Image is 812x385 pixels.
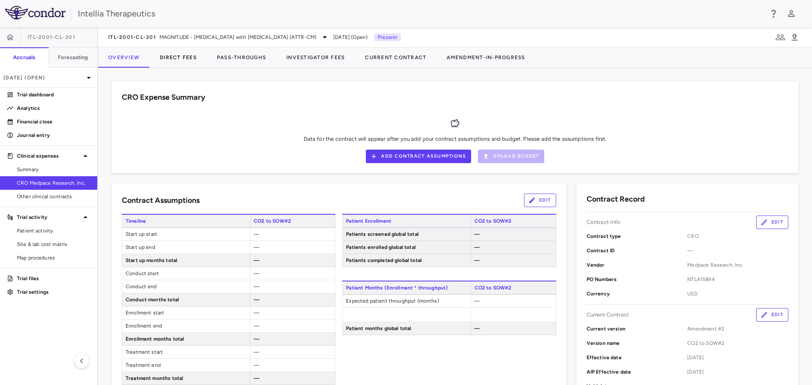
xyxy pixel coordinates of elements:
[687,368,788,376] span: [DATE]
[17,240,91,248] span: Site & lab cost matrix
[150,47,207,68] button: Direct Fees
[355,47,436,68] button: Current Contract
[254,362,259,368] span: —
[122,319,250,332] span: Enrollment end
[343,295,470,307] span: Expected patient throughput (months)
[122,241,250,254] span: Start up end
[587,325,688,333] p: Current version
[17,275,91,282] p: Trial files
[122,228,250,240] span: Start up start
[108,34,156,41] span: ITL-2001-CL-301
[78,7,763,20] div: Intellia Therapeutics
[254,244,259,250] span: —
[122,92,205,103] h6: CRO Expense Summary
[474,244,480,250] span: —
[207,47,276,68] button: Pass-Throughs
[17,254,91,262] span: Map procedures
[474,298,480,304] span: —
[687,325,788,333] span: Amendment #2
[17,166,91,173] span: Summary
[122,267,250,280] span: Conduct start
[254,336,259,342] span: —
[122,333,250,345] span: Enrollment months total
[304,135,607,143] p: Data for the contract will appear after you add your contract assumptions and budget. Please add ...
[122,195,200,206] h6: Contract Assumptions
[122,372,250,385] span: Treatment months total
[343,322,470,335] span: Patient months global total
[436,47,535,68] button: Amendment-In-Progress
[5,6,66,19] img: logo-full-SnFGN8VE.png
[474,231,480,237] span: —
[13,54,35,61] h6: Accruals
[17,131,91,139] p: Journal entry
[587,339,688,347] p: Version name
[343,228,470,240] span: Patients screened global total
[122,254,250,267] span: Start up months total
[17,152,80,160] p: Clinical expenses
[17,227,91,235] span: Patient activity
[17,91,91,98] p: Trial dashboard
[756,308,788,322] button: Edit
[254,257,259,263] span: —
[98,47,150,68] button: Overview
[343,254,470,267] span: Patients completed global total
[687,232,788,240] span: CRO
[254,297,259,303] span: —
[343,241,470,254] span: Patients enrolled global total
[254,349,259,355] span: —
[587,276,688,283] p: PO Numbers
[687,290,788,298] span: USD
[17,288,91,296] p: Trial settings
[254,270,259,276] span: —
[17,179,91,187] span: CRO Medpace Research, Inc.
[122,280,250,293] span: Conduct end
[587,232,688,240] p: Contract type
[254,310,259,316] span: —
[58,54,88,61] h6: Forecasting
[374,33,401,41] p: Preparer
[17,193,91,200] span: Other clinical contracts
[17,118,91,126] p: Financial close
[687,261,788,269] span: Medpace Research, Inc.
[756,216,788,229] button: Edit
[524,194,556,207] button: Edit
[471,281,556,294] span: CO2 to SOW#2
[687,339,788,347] span: CO2 to SOW#2
[254,375,259,381] span: —
[3,74,84,82] p: [DATE] (Open)
[122,359,250,371] span: Treatment end
[254,284,259,289] span: —
[474,325,480,331] span: —
[366,150,471,163] button: Add Contract Assumptions
[342,215,470,227] span: Patient Enrollment
[342,281,470,294] span: Patient Months (Enrollment * throughput)
[474,257,480,263] span: —
[122,306,250,319] span: Enrollment start
[27,34,75,41] span: ITL-2001-CL-301
[254,231,259,237] span: —
[17,104,91,112] p: Analytics
[250,215,335,227] span: CO2 to SOW#2
[587,368,688,376] p: AIP Effective date
[159,33,316,41] span: MAGNITUDE - [MEDICAL_DATA] with [MEDICAL_DATA] (ATTR-CM)
[587,311,629,319] p: Current Contract
[587,247,688,254] p: Contract ID
[122,346,250,358] span: Treatment start
[122,293,250,306] span: Conduct months total
[687,276,788,283] span: NTLA15894
[587,354,688,361] p: Effective date
[687,247,788,254] span: —
[276,47,355,68] button: Investigator Fees
[254,323,259,329] span: —
[687,354,788,361] span: [DATE]
[17,213,80,221] p: Trial activity
[587,194,645,205] h6: Contract Record
[587,218,621,226] p: Contract Info
[333,33,368,41] span: [DATE] (Open)
[587,261,688,269] p: Vendor
[471,215,556,227] span: CO2 to SOW#2
[122,215,250,227] span: Timeline
[587,290,688,298] p: Currency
